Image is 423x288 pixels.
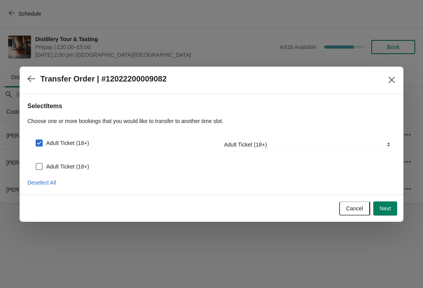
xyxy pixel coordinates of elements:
h2: Select Items [27,101,396,111]
p: Choose one or more bookings that you would like to transfer to another time slot. [27,117,396,125]
span: Next [380,205,391,212]
button: Next [373,201,397,216]
span: Deselect All [27,179,56,186]
span: Adult Ticket (18+) [46,163,89,170]
span: Adult Ticket (18+) [46,139,89,147]
button: Deselect All [24,176,59,190]
h2: Transfer Order | #12022200009082 [40,74,167,83]
button: Cancel [339,201,371,216]
span: Cancel [346,205,363,212]
button: Close [385,73,399,87]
